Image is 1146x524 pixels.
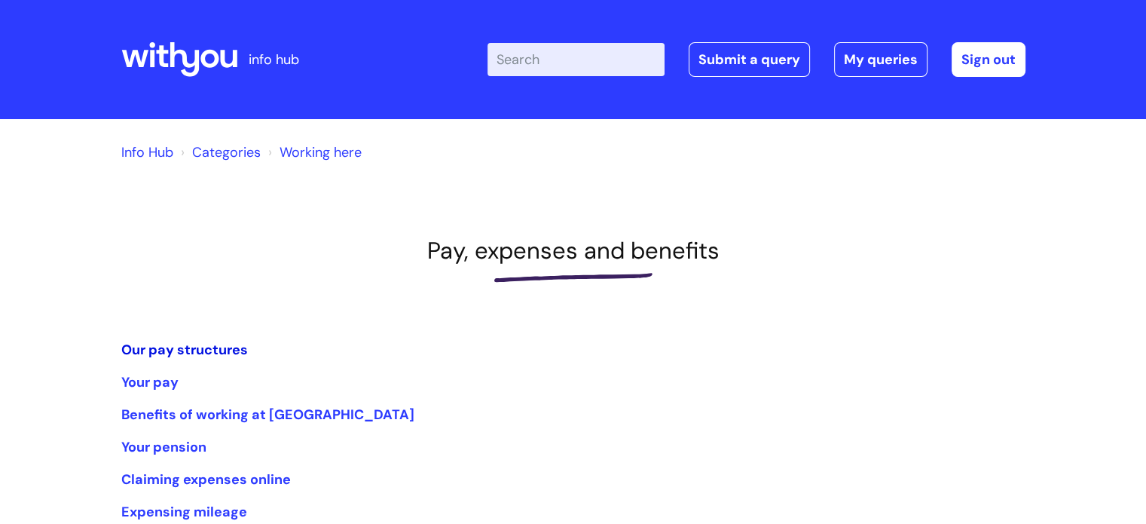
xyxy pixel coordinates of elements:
a: Info Hub [121,143,173,161]
a: Working here [280,143,362,161]
li: Solution home [177,140,261,164]
h1: Pay, expenses and benefits [121,237,1025,265]
li: Working here [264,140,362,164]
div: | - [487,42,1025,77]
a: Our pay structures [121,341,248,359]
a: Sign out [952,42,1025,77]
a: Your pay [121,373,179,391]
a: Categories [192,143,261,161]
a: My queries [834,42,927,77]
a: Submit a query [689,42,810,77]
a: Claiming expenses online [121,470,291,489]
a: Expensing mileage [121,503,247,521]
a: Benefits of working at [GEOGRAPHIC_DATA] [121,406,414,424]
p: info hub [249,47,299,72]
input: Search [487,43,665,76]
a: Your pension [121,438,206,456]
